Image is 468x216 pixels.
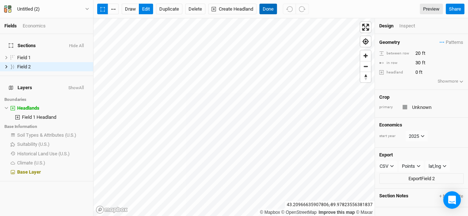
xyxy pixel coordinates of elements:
div: Headlands [17,105,89,111]
div: primary [379,105,397,110]
button: Zoom in [360,50,371,61]
button: lat,lng [425,161,450,172]
button: Redo (^Z) [296,4,309,15]
div: Untitled (2) [17,5,40,13]
span: Field 1 [17,55,31,60]
span: Base Layer [17,169,41,175]
span: Field 2 [17,64,31,69]
div: lat,lng [429,163,441,170]
div: Field 2 [17,64,89,70]
a: OpenStreetMap [281,210,317,215]
div: Points [402,163,415,170]
button: CSV [376,161,397,172]
div: Inspect [399,23,425,29]
div: CSV [380,163,388,170]
button: Reset bearing to north [360,72,371,82]
div: start year [379,133,405,139]
div: Climate (U.S.) [17,160,89,166]
button: draw [122,4,139,15]
span: Headlands [17,105,39,111]
span: Patterns [440,39,463,46]
button: Delete [185,4,205,15]
h4: Crop [379,94,389,100]
span: Field 1 Headland [22,114,56,120]
span: Climate (U.S.) [17,160,45,166]
button: ShowAll [68,86,84,91]
button: Share [446,4,464,15]
span: Suitability (U.S.) [17,141,50,147]
div: Design [379,23,393,29]
div: Field 1 [17,55,89,61]
a: Mapbox logo [96,205,128,214]
a: Improve this map [319,210,355,215]
button: edit [139,4,153,15]
div: 43.20966635907806 , -89.97823556381837 [285,201,374,209]
button: Enter fullscreen [360,22,371,33]
button: + New Note [439,193,464,200]
button: Hide All [69,43,84,49]
button: Untitled (2) [4,5,90,13]
span: Section Notes [379,193,408,200]
canvas: Map [94,18,374,216]
h4: Geometry [379,39,400,45]
button: 2025 [406,131,428,142]
span: Layers [9,85,32,91]
div: Historical Land Use (U.S.) [17,151,89,157]
span: Sections [9,43,36,49]
a: Maxar [356,210,373,215]
div: between row [379,51,411,56]
button: Find my location [360,36,371,47]
span: Soil Types & Attributes (U.S.) [17,132,76,138]
div: Open Intercom Messenger [443,191,461,209]
button: Duplicate [156,4,182,15]
div: Base Layer [17,169,89,175]
a: Preview [420,4,443,15]
div: Soil Types & Attributes (U.S.) [17,132,89,138]
div: in row [379,60,411,66]
a: Mapbox [260,210,280,215]
button: Showmore [437,78,464,85]
button: ExportField 2 [379,173,464,184]
button: Points [399,161,424,172]
button: Create Headland [208,4,256,15]
div: Economics [23,23,46,29]
div: Suitability (U.S.) [17,141,89,147]
button: Zoom out [360,61,371,72]
h4: Export [379,152,464,158]
button: Done [259,4,277,15]
input: Select Crop [410,103,464,111]
button: Patterns [439,38,464,46]
h4: Economics [379,122,464,128]
a: Fields [4,23,17,29]
div: headland [379,70,411,75]
span: Historical Land Use (U.S.) [17,151,70,156]
div: Field 1 Headland [22,114,89,120]
button: Undo (^z) [283,4,296,15]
